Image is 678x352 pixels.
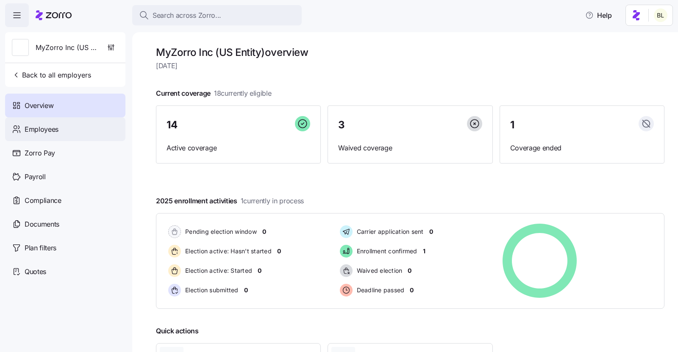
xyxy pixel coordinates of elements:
[25,148,55,158] span: Zorro Pay
[408,266,411,275] span: 0
[5,94,125,117] a: Overview
[5,188,125,212] a: Compliance
[258,266,261,275] span: 0
[25,100,53,111] span: Overview
[25,172,46,182] span: Payroll
[510,143,654,153] span: Coverage ended
[156,46,664,59] h1: MyZorro Inc (US Entity) overview
[5,165,125,188] a: Payroll
[654,8,667,22] img: 2fabda6663eee7a9d0b710c60bc473af
[183,227,257,236] span: Pending election window
[5,212,125,236] a: Documents
[25,219,59,230] span: Documents
[153,10,221,21] span: Search across Zorro...
[578,7,619,24] button: Help
[156,88,272,99] span: Current coverage
[156,196,304,206] span: 2025 enrollment activities
[354,286,405,294] span: Deadline passed
[510,120,514,130] span: 1
[156,326,199,336] span: Quick actions
[183,247,272,255] span: Election active: Hasn't started
[262,227,266,236] span: 0
[25,195,61,206] span: Compliance
[423,247,425,255] span: 1
[12,70,91,80] span: Back to all employers
[5,141,125,165] a: Zorro Pay
[5,260,125,283] a: Quotes
[8,67,94,83] button: Back to all employers
[354,247,417,255] span: Enrollment confirmed
[410,286,414,294] span: 0
[25,266,46,277] span: Quotes
[214,88,272,99] span: 18 currently eligible
[5,236,125,260] a: Plan filters
[244,286,248,294] span: 0
[429,227,433,236] span: 0
[338,143,482,153] span: Waived coverage
[25,243,56,253] span: Plan filters
[277,247,281,255] span: 0
[338,120,345,130] span: 3
[167,143,310,153] span: Active coverage
[241,196,304,206] span: 1 currently in process
[585,10,612,20] span: Help
[25,124,58,135] span: Employees
[156,61,664,71] span: [DATE]
[167,120,177,130] span: 14
[183,286,239,294] span: Election submitted
[5,117,125,141] a: Employees
[36,42,97,53] span: MyZorro Inc (US Entity)
[183,266,252,275] span: Election active: Started
[354,227,424,236] span: Carrier application sent
[132,5,302,25] button: Search across Zorro...
[354,266,403,275] span: Waived election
